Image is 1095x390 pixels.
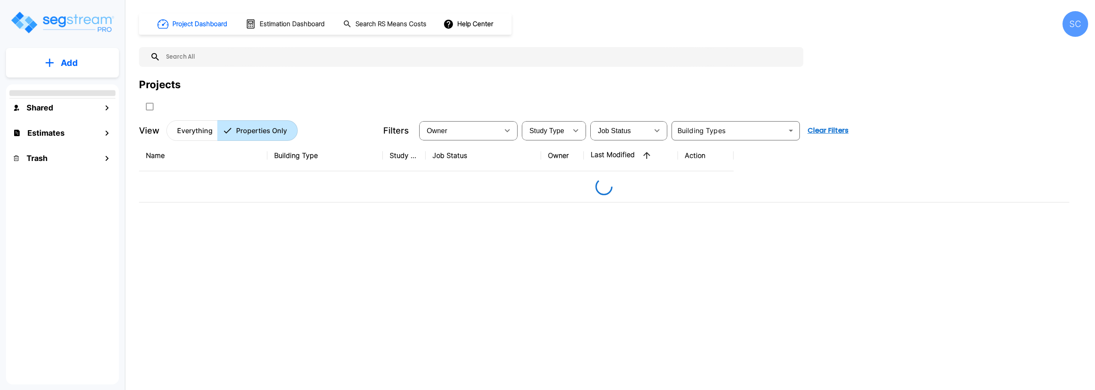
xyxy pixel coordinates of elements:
[678,140,734,171] th: Action
[785,125,797,137] button: Open
[441,16,497,32] button: Help Center
[6,51,119,75] button: Add
[172,19,227,29] h1: Project Dashboard
[139,77,181,92] div: Projects
[804,122,852,139] button: Clear Filters
[236,125,287,136] p: Properties Only
[530,127,564,134] span: Study Type
[139,140,267,171] th: Name
[160,47,799,67] input: Search All
[541,140,584,171] th: Owner
[584,140,678,171] th: Last Modified
[166,120,298,141] div: Platform
[592,119,648,143] div: Select
[355,19,426,29] h1: Search RS Means Costs
[141,98,158,115] button: SelectAll
[27,152,47,164] h1: Trash
[383,124,409,137] p: Filters
[260,19,325,29] h1: Estimation Dashboard
[267,140,383,171] th: Building Type
[242,15,329,33] button: Estimation Dashboard
[421,119,499,143] div: Select
[217,120,298,141] button: Properties Only
[139,124,160,137] p: View
[61,57,78,69] p: Add
[27,127,65,139] h1: Estimates
[340,16,431,33] button: Search RS Means Costs
[524,119,567,143] div: Select
[10,10,115,35] img: Logo
[27,102,53,113] h1: Shared
[383,140,426,171] th: Study Type
[674,125,783,137] input: Building Types
[154,15,232,33] button: Project Dashboard
[427,127,447,134] span: Owner
[1062,11,1088,37] div: SC
[166,120,218,141] button: Everything
[426,140,541,171] th: Job Status
[177,125,213,136] p: Everything
[598,127,631,134] span: Job Status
